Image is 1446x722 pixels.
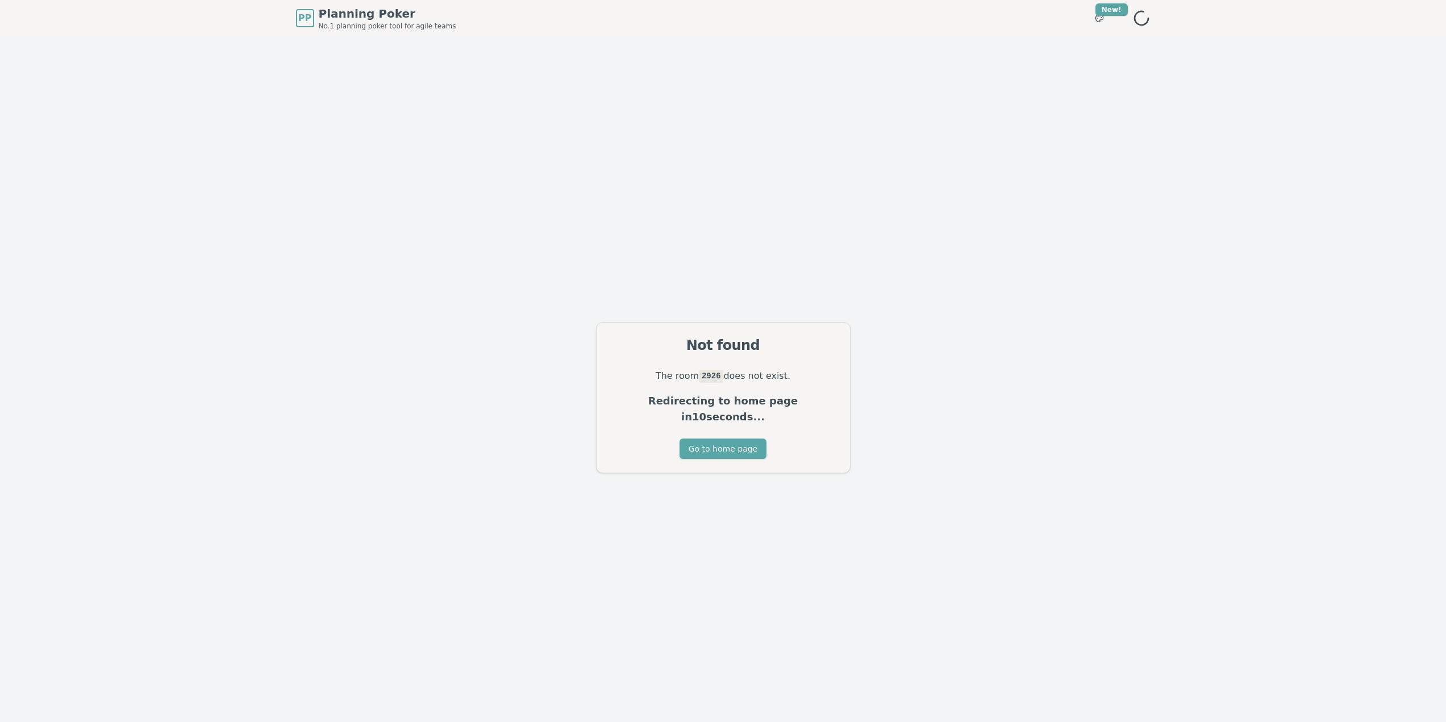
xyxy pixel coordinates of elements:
button: Go to home page [680,439,766,459]
span: PP [298,11,311,25]
code: 2926 [699,370,723,382]
p: Redirecting to home page in 10 seconds... [610,393,836,425]
div: New! [1095,3,1128,16]
span: Planning Poker [319,6,456,22]
span: No.1 planning poker tool for agile teams [319,22,456,31]
div: Not found [610,336,836,354]
p: The room does not exist. [610,368,836,384]
a: PPPlanning PokerNo.1 planning poker tool for agile teams [296,6,456,31]
button: New! [1089,8,1110,28]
